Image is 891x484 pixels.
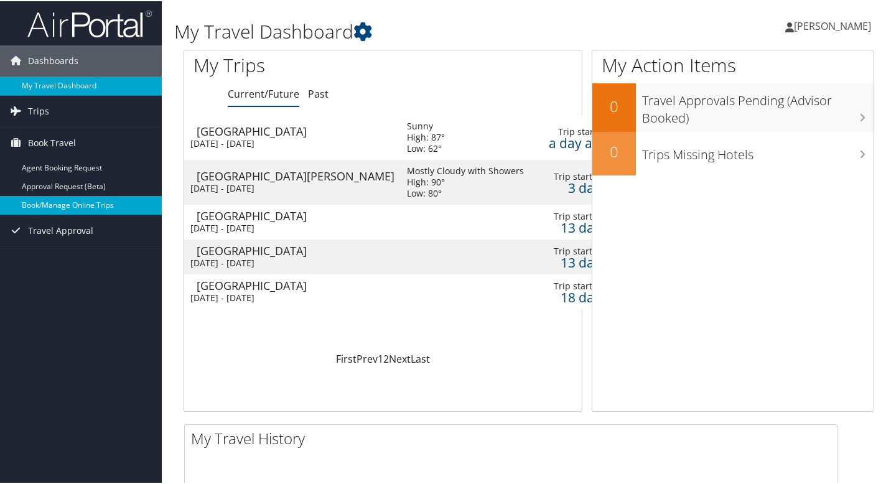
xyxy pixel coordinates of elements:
div: 13 days [549,256,607,267]
div: [DATE] - [DATE] [190,182,388,193]
a: Prev [357,351,378,365]
a: 1 [378,351,383,365]
div: Low: 80° [407,187,524,198]
div: [GEOGRAPHIC_DATA] [197,279,394,290]
a: Past [308,86,329,100]
span: Travel Approval [28,214,93,245]
a: 2 [383,351,389,365]
h3: Travel Approvals Pending (Advisor Booked) [642,85,874,126]
div: 13 days [549,221,607,232]
div: 18 days [549,291,607,302]
h3: Trips Missing Hotels [642,139,874,162]
h2: 0 [592,140,636,161]
div: Sunny [407,119,445,131]
div: [GEOGRAPHIC_DATA][PERSON_NAME] [197,169,394,180]
a: 0Travel Approvals Pending (Advisor Booked) [592,82,874,130]
div: a day ago [549,136,607,147]
h2: 0 [592,95,636,116]
span: Dashboards [28,44,78,75]
div: [DATE] - [DATE] [190,256,388,268]
div: [GEOGRAPHIC_DATA] [197,244,394,255]
div: High: 90° [407,175,524,187]
div: Trip started [549,125,607,136]
h1: My Trips [194,51,407,77]
h1: My Travel Dashboard [174,17,647,44]
div: Low: 62° [407,142,445,153]
img: airportal-logo.png [27,8,152,37]
div: [GEOGRAPHIC_DATA] [197,124,394,136]
div: High: 87° [407,131,445,142]
div: Trip starts in [549,210,607,221]
span: Book Travel [28,126,76,157]
h1: My Action Items [592,51,874,77]
div: Trip starts in [549,279,607,291]
a: Last [411,351,430,365]
a: Current/Future [228,86,299,100]
div: [GEOGRAPHIC_DATA] [197,209,394,220]
a: [PERSON_NAME] [785,6,884,44]
h2: My Travel History [191,427,837,448]
div: [DATE] - [DATE] [190,291,388,302]
a: Next [389,351,411,365]
a: 0Trips Missing Hotels [592,131,874,174]
a: First [336,351,357,365]
div: Trip starts in [549,244,607,256]
div: [DATE] - [DATE] [190,221,388,233]
div: Mostly Cloudy with Showers [407,164,524,175]
span: [PERSON_NAME] [794,18,871,32]
div: [DATE] - [DATE] [190,137,388,148]
span: Trips [28,95,49,126]
div: 3 days [549,181,607,192]
div: Trip starts in [549,170,607,181]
